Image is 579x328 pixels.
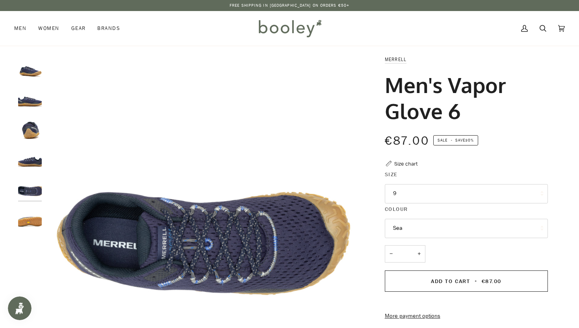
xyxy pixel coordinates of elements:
[230,2,349,9] p: Free Shipping in [GEOGRAPHIC_DATA] on Orders €50+
[385,245,425,263] input: Quantity
[65,11,92,46] a: Gear
[413,245,425,263] button: +
[438,137,447,143] span: Sale
[14,24,26,32] span: Men
[385,56,407,63] a: Merrell
[91,11,126,46] a: Brands
[385,312,548,321] a: More payment options
[38,24,59,32] span: Women
[385,219,548,238] button: Sea
[385,184,548,203] button: 9
[71,24,86,32] span: Gear
[32,11,65,46] a: Women
[465,137,474,143] span: 30%
[18,206,42,230] img: Merrell Men's Vapor Glove 6 Sea - Booley Galway
[18,86,42,109] img: Merrell Men's Vapor Glove 6 Sea - Booley Galway
[8,296,32,320] iframe: Button to open loyalty program pop-up
[385,270,548,292] button: Add to Cart • €87.00
[431,278,470,285] span: Add to Cart
[18,176,42,200] img: Merrell Men's Vapor Glove 6 Sea - Booley Galway
[385,170,398,179] span: Size
[97,24,120,32] span: Brands
[482,278,501,285] span: €87.00
[18,55,42,79] img: Merrell Men's Vapor Glove 6 Sea - Booley Galway
[18,116,42,139] img: Merrell Men's Vapor Glove 6 Sea - Booley Galway
[433,135,478,145] span: Save
[449,137,455,143] em: •
[385,72,542,124] h1: Men's Vapor Glove 6
[14,11,32,46] a: Men
[472,278,480,285] span: •
[385,133,429,149] span: €87.00
[18,146,42,170] img: Merrell Men's Vapor Glove 6 Sea - Booley Galway
[255,17,324,40] img: Booley
[385,205,408,213] span: Colour
[394,160,418,168] div: Size chart
[385,245,397,263] button: −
